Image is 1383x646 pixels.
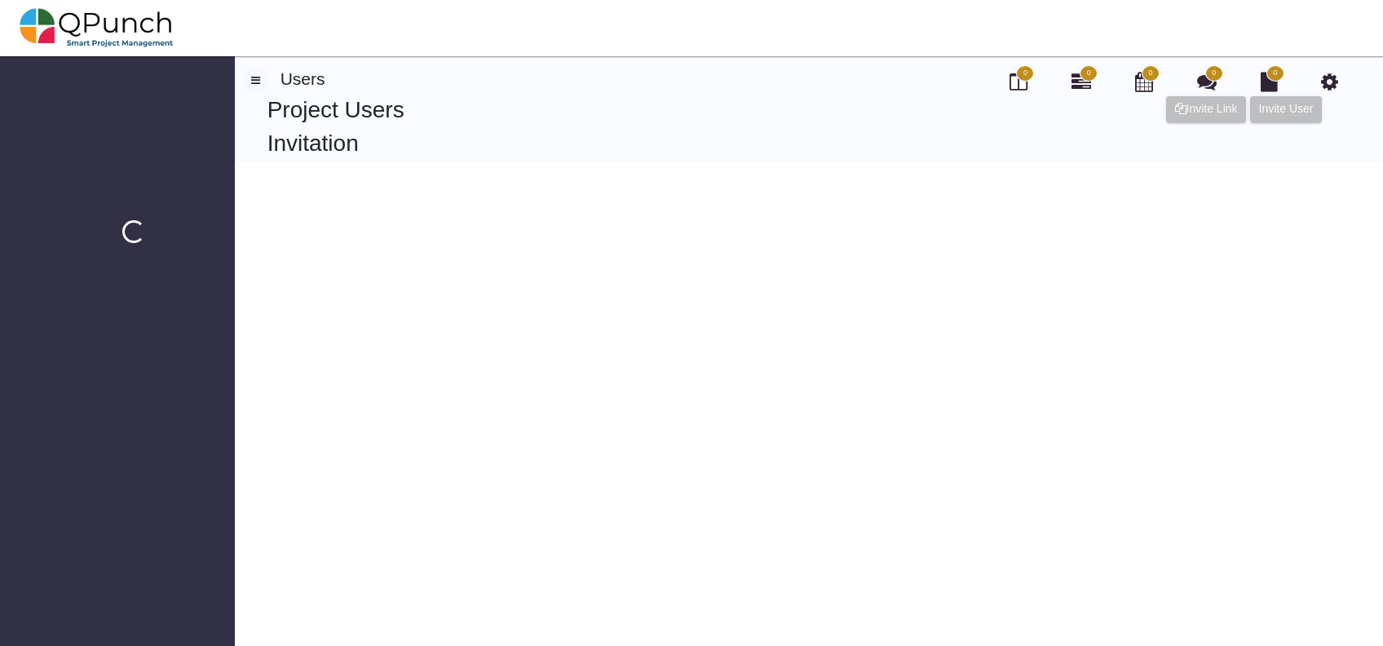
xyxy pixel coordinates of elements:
i: Calendar [1135,72,1153,91]
button: Invite User [1250,96,1322,122]
span: 0 [1023,68,1027,79]
span: 0 [1273,68,1277,79]
i: Punch Discussion [1197,72,1217,91]
i: Board [1010,72,1027,91]
h2: Invitation [267,130,1322,157]
img: qpunch-sp.fa6292f.png [20,3,174,52]
span: 0 [1087,68,1091,79]
span: 0 [1149,68,1153,79]
span: 0 [1212,68,1216,79]
a: 0 [1071,78,1091,91]
button: Invite Link [1166,96,1246,122]
i: Document Library [1261,72,1278,91]
i: Gantt [1071,72,1091,91]
h4: Users [243,69,1371,89]
h2: Project Users [267,96,776,124]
